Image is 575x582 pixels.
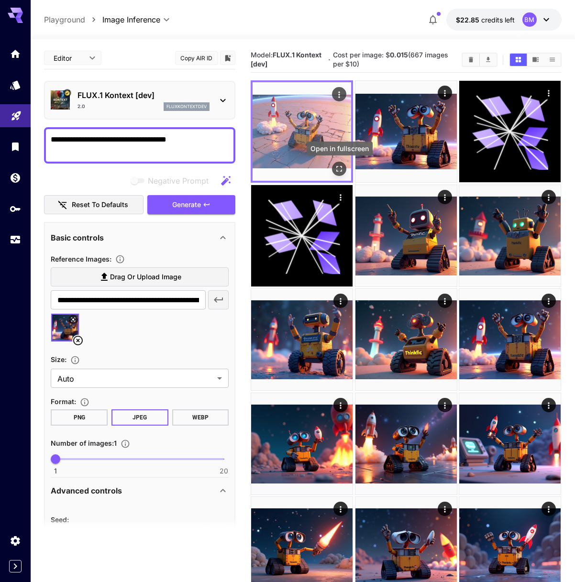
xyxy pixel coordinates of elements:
span: Drag or upload image [110,271,181,283]
img: 2Q== [459,289,561,390]
span: Seed : [51,516,69,524]
p: · [328,54,331,66]
div: Home [10,48,21,60]
span: Auto [57,373,213,384]
img: Z [251,289,353,390]
div: $22.8548 [456,15,515,25]
button: Upload a reference image to guide the result. This is needed for Image-to-Image or Inpainting. Su... [111,254,129,264]
div: Actions [438,502,452,516]
span: Negative prompts are not compatible with the selected model. [129,175,216,187]
button: Adjust the dimensions of the generated image by specifying its width and height in pixels, or sel... [66,355,84,365]
span: Reference Images : [51,255,111,263]
button: PNG [51,409,108,426]
img: Z [251,393,353,494]
div: Actions [334,398,348,412]
span: Model: [251,51,321,68]
div: Clear ImagesDownload All [462,53,498,67]
button: Show images in list view [544,54,561,66]
div: Open in fullscreen [332,162,347,176]
span: 20 [220,466,228,476]
button: WEBP [172,409,229,426]
span: 1 [54,466,57,476]
label: Drag or upload image [51,267,229,287]
div: Actions [438,398,452,412]
div: Wallet [10,172,21,184]
button: Clear Images [463,54,479,66]
div: Actions [542,502,556,516]
div: API Keys [10,203,21,215]
p: 2.0 [77,103,85,110]
div: Playground [11,109,22,121]
span: Cost per image: $ (667 images per $10) [333,51,448,68]
div: Open in fullscreen [307,142,373,155]
div: Actions [542,294,556,308]
div: Actions [438,86,452,100]
div: Settings [10,535,21,547]
img: Z [355,81,457,182]
div: Actions [542,190,556,204]
img: Z [355,289,457,390]
div: BM [522,12,537,27]
b: 0.015 [390,51,408,59]
button: Add to library [223,52,232,64]
div: Models [10,79,21,91]
img: 2Q== [355,185,457,286]
button: Specify how many images to generate in a single request. Each image generation will be charged se... [117,439,134,449]
b: FLUX.1 Kontext [dev] [251,51,321,68]
img: 2Q== [253,82,351,181]
span: Editor [54,53,83,63]
span: Image Inference [102,14,160,25]
p: FLUX.1 Kontext [dev] [77,89,210,101]
button: Show images in grid view [510,54,527,66]
span: Size : [51,355,66,363]
div: Library [10,141,21,153]
div: Actions [542,398,556,412]
div: Advanced controls [51,479,229,502]
button: $22.8548BM [446,9,562,31]
div: Certified Model – Vetted for best performance and includes a commercial license.FLUX.1 Kontext [d... [51,86,229,115]
p: fluxkontextdev [166,103,207,110]
span: Negative Prompt [148,175,209,187]
div: Actions [438,190,452,204]
div: Actions [334,294,348,308]
div: Actions [542,86,556,100]
div: Actions [334,190,348,204]
button: Certified Model – Vetted for best performance and includes a commercial license. [64,89,71,97]
button: Generate [147,195,235,215]
span: Generate [172,199,201,211]
button: Download All [480,54,497,66]
button: Copy AIR ID [175,51,218,65]
nav: breadcrumb [44,14,102,25]
img: 2Q== [459,185,561,286]
div: Actions [438,294,452,308]
span: credits left [481,16,515,24]
button: Choose the file format for the output image. [76,397,93,407]
button: Show images in video view [527,54,544,66]
button: JPEG [111,409,168,426]
button: Reset to defaults [44,195,144,215]
a: Playground [44,14,85,25]
img: 2Q== [355,393,457,494]
p: Advanced controls [51,485,122,496]
button: Expand sidebar [9,560,22,572]
div: Show images in grid viewShow images in video viewShow images in list view [509,53,562,67]
div: Actions [332,87,347,101]
div: Basic controls [51,226,229,249]
div: Usage [10,234,21,246]
span: $22.85 [456,16,481,24]
p: Basic controls [51,232,104,243]
img: Z [459,393,561,494]
span: Format : [51,397,76,406]
span: Number of images : 1 [51,439,117,447]
div: Actions [334,502,348,516]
